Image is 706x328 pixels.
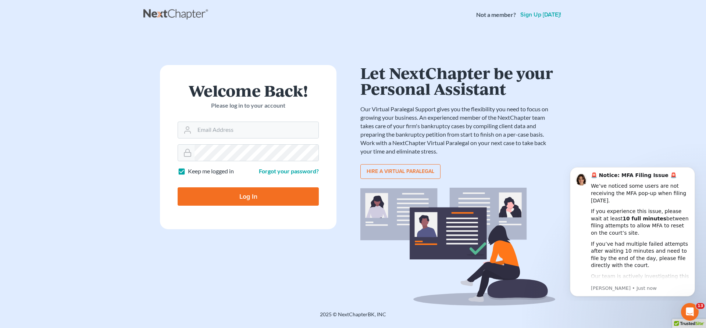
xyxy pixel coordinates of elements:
[178,187,319,206] input: Log In
[476,11,516,19] strong: Not a member?
[696,303,705,309] span: 13
[559,161,706,301] iframe: Intercom notifications message
[195,122,318,138] input: Email Address
[178,83,319,98] h1: Welcome Back!
[360,188,555,306] img: virtual_paralegal_bg-b12c8cf30858a2b2c02ea913d52db5c468ecc422855d04272ea22d19010d70dc.svg
[259,167,319,174] a: Forgot your password?
[188,167,234,176] label: Keep me logged in
[360,65,555,96] h1: Let NextChapter be your Personal Assistant
[360,164,441,179] a: Hire a virtual paralegal
[143,311,563,324] div: 2025 © NextChapterBK, INC
[360,105,555,155] p: Our Virtual Paralegal Support gives you the flexibility you need to focus on growing your busines...
[519,12,563,18] a: Sign up [DATE]!
[681,303,699,321] iframe: Intercom live chat
[178,101,319,110] p: Please log in to your account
